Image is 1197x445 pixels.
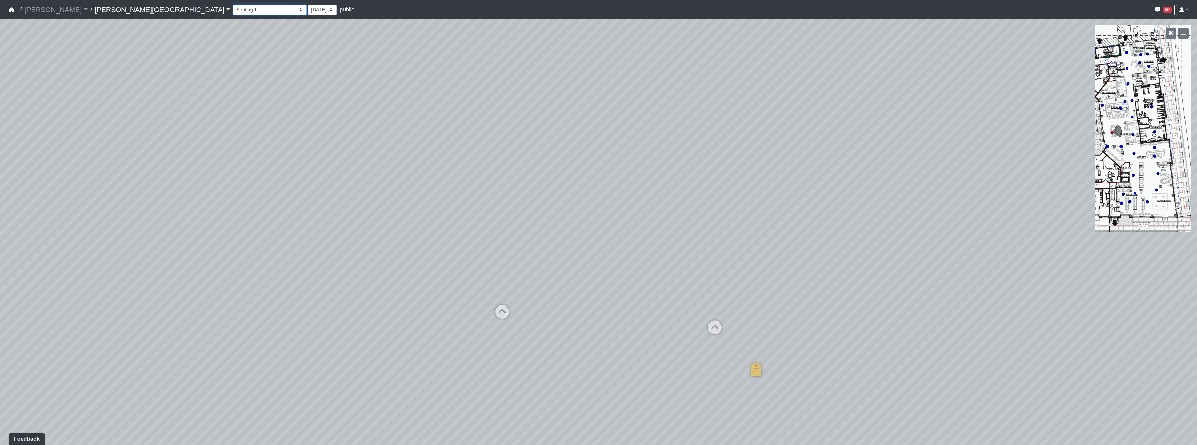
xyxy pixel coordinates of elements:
[17,3,24,17] span: /
[1163,7,1172,13] span: 104
[1152,5,1175,15] button: 104
[5,431,46,445] iframe: Ybug feedback widget
[24,3,88,17] a: [PERSON_NAME]
[95,3,230,17] a: [PERSON_NAME][GEOGRAPHIC_DATA]
[88,3,95,17] span: /
[340,7,354,13] span: public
